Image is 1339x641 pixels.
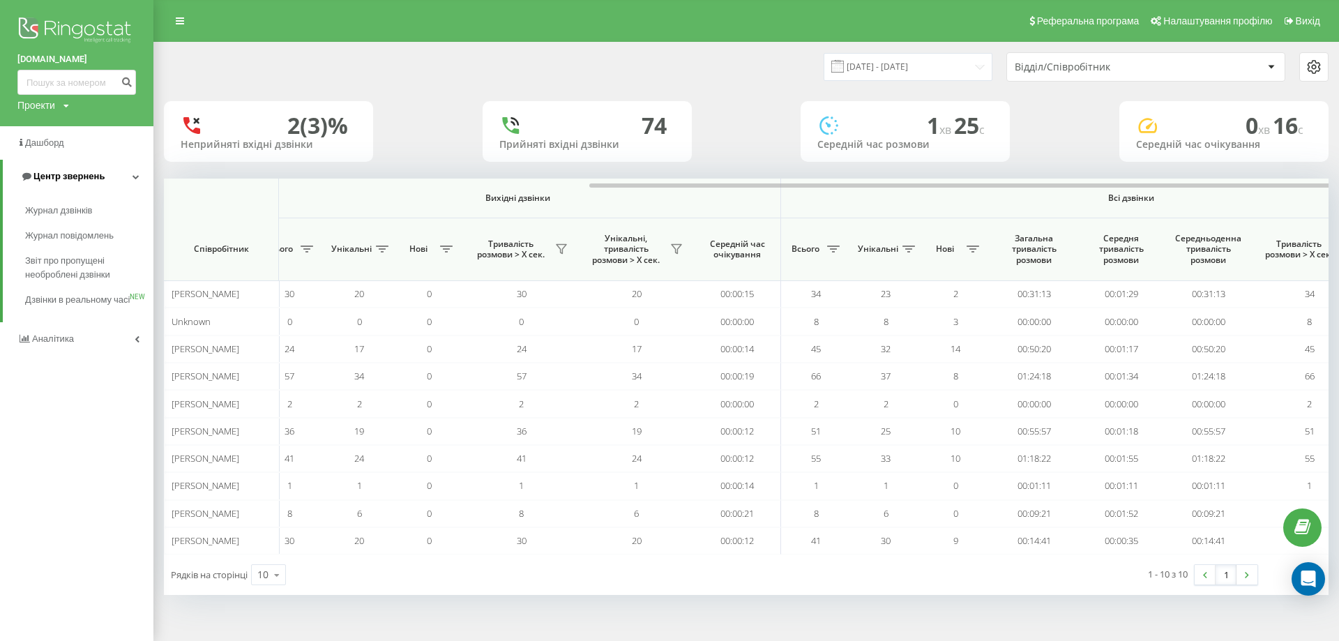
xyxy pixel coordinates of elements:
[884,507,888,520] span: 6
[1077,445,1165,472] td: 00:01:55
[285,287,294,300] span: 30
[953,370,958,382] span: 8
[3,160,153,193] a: Центр звернень
[517,452,527,465] span: 41
[814,398,819,410] span: 2
[427,452,432,465] span: 0
[811,534,821,547] span: 41
[25,223,153,248] a: Журнал повідомлень
[287,479,292,492] span: 1
[257,568,268,582] div: 10
[990,500,1077,527] td: 00:09:21
[788,243,823,255] span: Всього
[1298,122,1303,137] span: c
[953,507,958,520] span: 0
[354,534,364,547] span: 20
[517,370,527,382] span: 57
[172,507,239,520] span: [PERSON_NAME]
[953,534,958,547] span: 9
[632,342,642,355] span: 17
[1307,398,1312,410] span: 2
[1216,565,1236,585] a: 1
[25,248,153,287] a: Звіт про пропущені необроблені дзвінки
[172,287,239,300] span: [PERSON_NAME]
[1163,15,1272,27] span: Налаштування профілю
[285,370,294,382] span: 57
[953,398,958,410] span: 0
[427,425,432,437] span: 0
[694,308,781,335] td: 00:00:00
[694,418,781,445] td: 00:00:12
[990,445,1077,472] td: 01:18:22
[1165,335,1252,363] td: 00:50:20
[634,479,639,492] span: 1
[814,479,819,492] span: 1
[1077,363,1165,390] td: 00:01:34
[881,534,891,547] span: 30
[1246,110,1273,140] span: 0
[1259,239,1339,260] span: Тривалість розмови > Х сек.
[694,500,781,527] td: 00:00:21
[25,254,146,282] span: Звіт про пропущені необроблені дзвінки
[634,507,639,520] span: 6
[990,390,1077,417] td: 00:00:00
[1305,425,1315,437] span: 51
[17,98,55,112] div: Проекти
[811,287,821,300] span: 34
[811,425,821,437] span: 51
[1307,315,1312,328] span: 8
[811,452,821,465] span: 55
[927,110,954,140] span: 1
[881,452,891,465] span: 33
[1292,562,1325,596] div: Open Intercom Messenger
[517,342,527,355] span: 24
[881,370,891,382] span: 37
[884,315,888,328] span: 8
[642,112,667,139] div: 74
[287,315,292,328] span: 0
[427,342,432,355] span: 0
[1175,233,1241,266] span: Середньоденна тривалість розмови
[172,370,239,382] span: [PERSON_NAME]
[990,363,1077,390] td: 01:24:18
[1258,122,1273,137] span: хв
[1165,500,1252,527] td: 00:09:21
[285,452,294,465] span: 41
[951,425,960,437] span: 10
[881,425,891,437] span: 25
[357,398,362,410] span: 2
[634,398,639,410] span: 2
[694,363,781,390] td: 00:00:19
[951,342,960,355] span: 14
[427,315,432,328] span: 0
[287,193,748,204] span: Вихідні дзвінки
[632,452,642,465] span: 24
[331,243,372,255] span: Унікальні
[1077,390,1165,417] td: 00:00:00
[1165,390,1252,417] td: 00:00:00
[471,239,551,260] span: Тривалість розмови > Х сек.
[1077,500,1165,527] td: 00:01:52
[953,479,958,492] span: 0
[427,287,432,300] span: 0
[1077,472,1165,499] td: 00:01:11
[881,287,891,300] span: 23
[954,110,985,140] span: 25
[990,527,1077,555] td: 00:14:41
[401,243,436,255] span: Нові
[25,293,130,307] span: Дзвінки в реальному часі
[881,342,891,355] span: 32
[427,534,432,547] span: 0
[951,452,960,465] span: 10
[1077,335,1165,363] td: 00:01:17
[427,479,432,492] span: 0
[694,472,781,499] td: 00:00:14
[499,139,675,151] div: Прийняті вхідні дзвінки
[354,342,364,355] span: 17
[285,534,294,547] span: 30
[1307,507,1312,520] span: 8
[354,452,364,465] span: 24
[285,425,294,437] span: 36
[25,198,153,223] a: Журнал дзвінків
[519,315,524,328] span: 0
